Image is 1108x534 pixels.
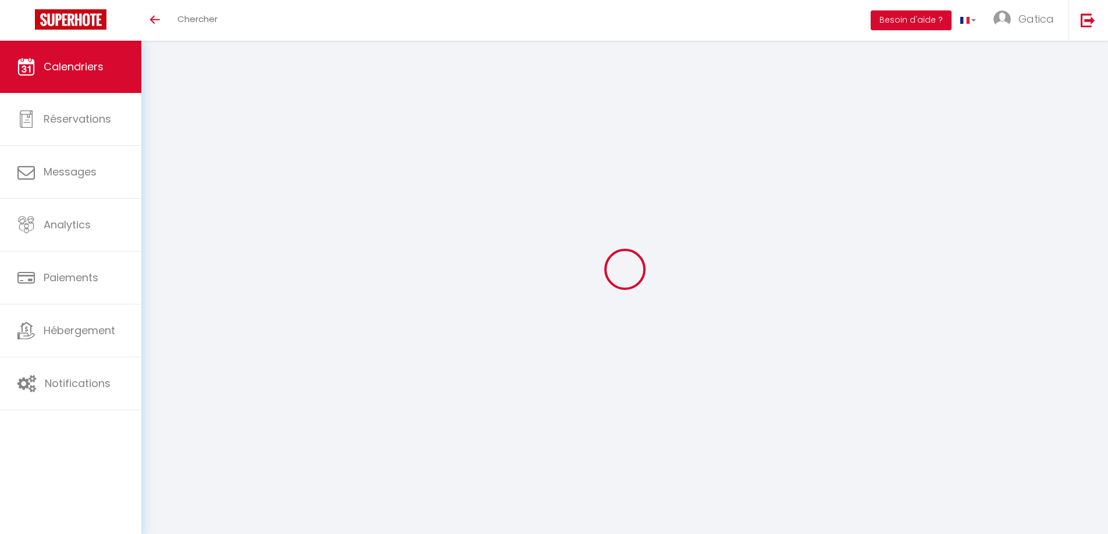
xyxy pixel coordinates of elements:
[44,112,111,126] span: Réservations
[44,217,91,232] span: Analytics
[44,164,97,179] span: Messages
[35,9,106,30] img: Super Booking
[1081,13,1095,27] img: logout
[1018,12,1054,26] span: Gatica
[993,10,1011,28] img: ...
[871,10,952,30] button: Besoin d'aide ?
[45,376,111,390] span: Notifications
[44,323,115,338] span: Hébergement
[44,59,104,74] span: Calendriers
[177,13,218,25] span: Chercher
[44,270,98,285] span: Paiements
